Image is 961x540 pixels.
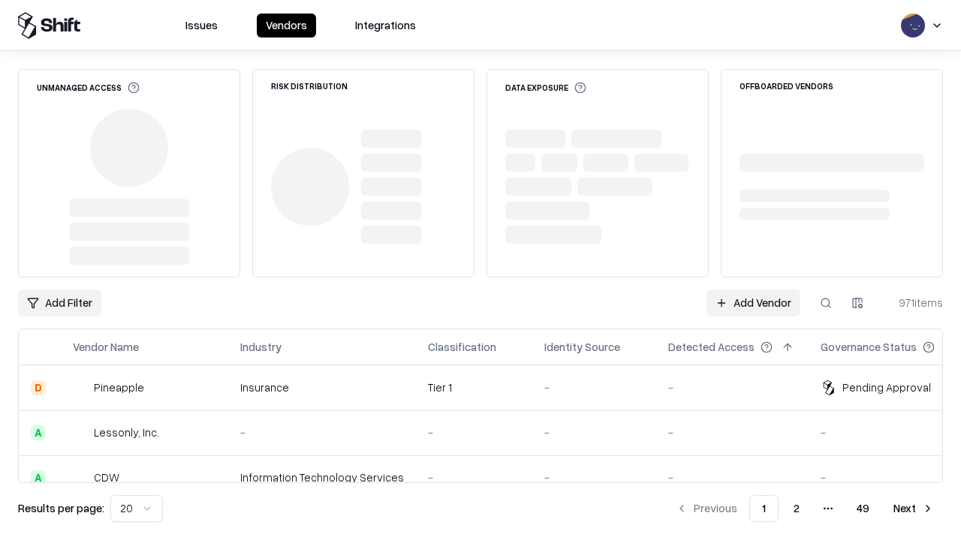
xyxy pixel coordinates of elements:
div: - [428,469,520,485]
div: A [31,425,46,440]
a: Add Vendor [706,289,800,316]
img: Lessonly, Inc. [73,425,88,440]
button: 1 [749,495,779,522]
div: Information Technology Services [240,469,404,485]
button: Integrations [346,13,425,37]
button: Vendors [257,13,316,37]
div: Data Exposure [505,82,586,94]
p: Results per page: [18,500,104,516]
div: Vendor Name [73,339,139,355]
button: Issues [176,13,227,37]
div: CDW [94,469,119,485]
div: - [668,469,797,485]
div: Unmanaged Access [37,82,140,94]
div: - [544,424,644,440]
nav: pagination [667,495,943,522]
div: - [428,424,520,440]
div: - [668,424,797,440]
div: Classification [428,339,496,355]
div: - [821,469,959,485]
button: Add Filter [18,289,101,316]
div: Risk Distribution [271,82,348,90]
div: Offboarded Vendors [740,82,833,90]
button: Next [884,495,943,522]
button: 49 [845,495,881,522]
div: Detected Access [668,339,755,355]
img: Pineapple [73,380,88,395]
div: - [240,424,404,440]
div: Pineapple [94,379,144,395]
div: Identity Source [544,339,620,355]
div: 971 items [883,295,943,310]
div: Pending Approval [842,379,931,395]
div: Industry [240,339,282,355]
img: CDW [73,470,88,485]
div: A [31,470,46,485]
div: - [821,424,959,440]
div: D [31,380,46,395]
div: Tier 1 [428,379,520,395]
div: - [668,379,797,395]
div: - [544,379,644,395]
div: - [544,469,644,485]
div: Insurance [240,379,404,395]
div: Lessonly, Inc. [94,424,159,440]
button: 2 [782,495,812,522]
div: Governance Status [821,339,917,355]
